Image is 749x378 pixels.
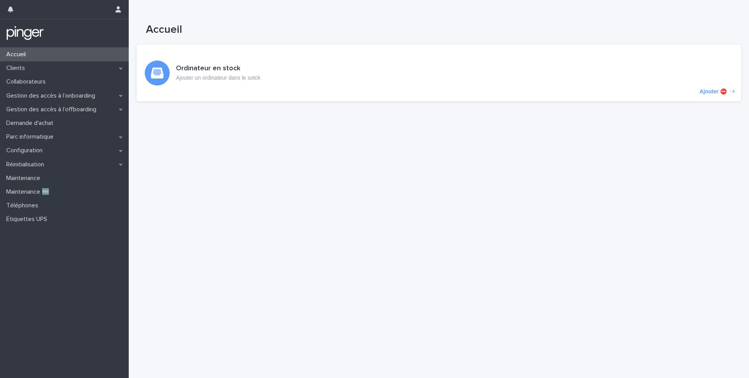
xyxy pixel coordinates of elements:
[6,25,44,41] img: mTgBEunGTSyRkCgitkcU
[3,119,60,127] p: Demande d'achat
[137,45,741,102] a: Ajouter ⛔️
[699,88,727,95] p: Ajouter ⛔️
[3,161,50,168] p: Réinitialisation
[3,188,56,196] p: Maintenance 🆕
[3,106,103,113] p: Gestion des accès à l’offboarding
[3,202,44,209] p: Téléphones
[3,64,31,72] p: Clients
[3,175,46,182] p: Maintenance
[3,133,60,141] p: Parc informatique
[3,147,49,154] p: Configuration
[176,75,260,81] p: Ajouter un ordinateur dans le sotck
[3,78,52,86] p: Collaborateurs
[3,92,101,100] p: Gestion des accès à l’onboarding
[176,64,260,73] h3: Ordinateur en stock
[3,51,32,58] p: Accueil
[146,23,526,37] h1: Accueil
[3,216,53,223] p: Étiquettes UPS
